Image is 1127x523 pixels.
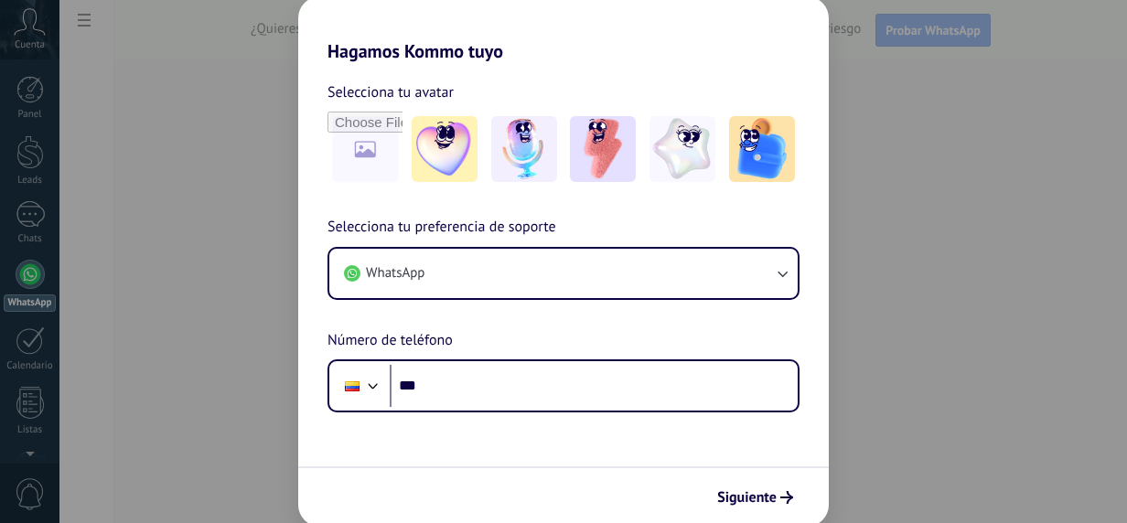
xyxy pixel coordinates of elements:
span: WhatsApp [366,264,424,283]
span: Número de teléfono [327,329,453,353]
span: Siguiente [717,491,777,504]
img: -5.jpeg [729,116,795,182]
img: -1.jpeg [412,116,478,182]
div: Colombia: + 57 [335,367,370,405]
span: Selecciona tu preferencia de soporte [327,216,556,240]
span: Selecciona tu avatar [327,80,454,104]
img: -4.jpeg [649,116,715,182]
button: Siguiente [709,482,801,513]
img: -2.jpeg [491,116,557,182]
img: -3.jpeg [570,116,636,182]
button: WhatsApp [329,249,798,298]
